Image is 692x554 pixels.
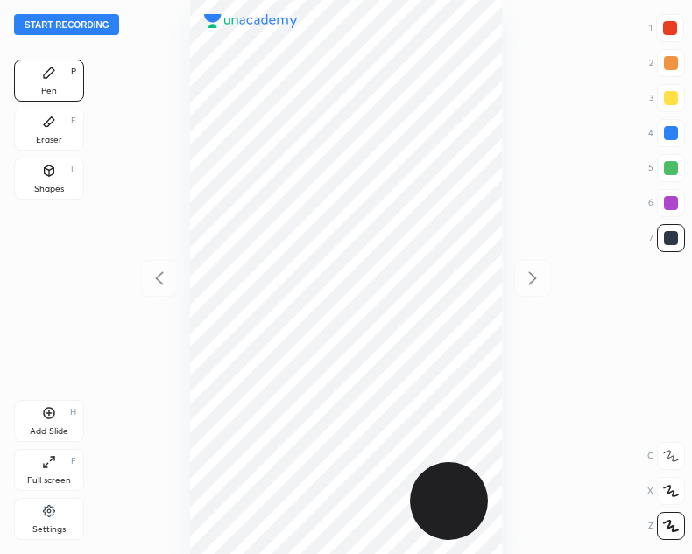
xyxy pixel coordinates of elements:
div: X [647,477,685,505]
div: Shapes [34,185,64,193]
div: 5 [648,154,685,182]
div: 6 [648,189,685,217]
div: Pen [41,87,57,95]
div: Settings [32,525,66,534]
div: P [71,67,76,76]
button: Start recording [14,14,119,35]
div: Z [648,512,685,540]
div: 2 [649,49,685,77]
div: C [647,442,685,470]
div: F [71,457,76,466]
div: H [70,408,76,417]
div: 1 [649,14,684,42]
div: Eraser [36,136,62,144]
div: Full screen [27,476,71,485]
div: L [71,165,76,174]
img: logo.38c385cc.svg [204,14,298,28]
div: E [71,116,76,125]
div: 4 [648,119,685,147]
div: Add Slide [30,427,68,436]
div: 7 [649,224,685,252]
div: 3 [649,84,685,112]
